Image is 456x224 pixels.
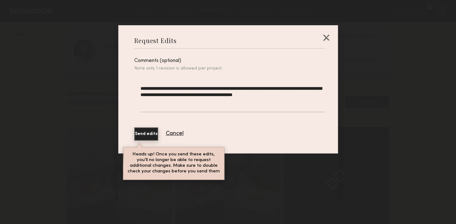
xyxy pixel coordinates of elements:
[166,131,184,137] button: Cancel
[134,58,325,64] div: Comments (optional)
[128,151,220,174] p: Heads up! Once you send these edits, you’ll no longer be able to request additional changes. Make...
[134,66,325,71] div: Note only 1 revision is allowed per project.
[134,36,177,45] div: Request Edits
[134,127,158,141] button: Send edits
